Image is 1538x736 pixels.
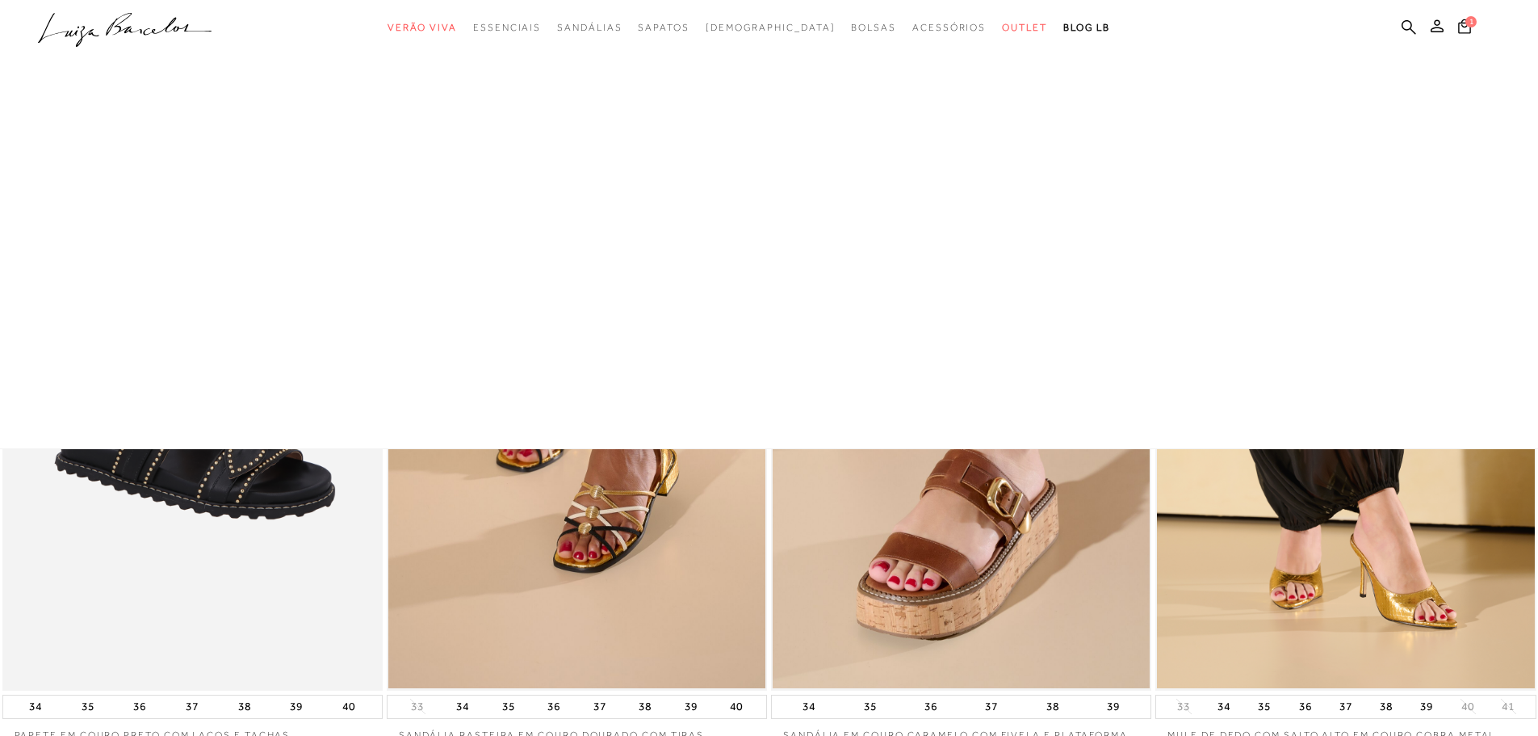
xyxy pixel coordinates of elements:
[638,22,689,33] span: Sapatos
[859,696,882,718] button: 35
[77,696,99,718] button: 35
[1002,22,1047,33] span: Outlet
[706,13,836,43] a: noSubCategoriesText
[912,13,986,43] a: categoryNavScreenReaderText
[1102,696,1125,718] button: 39
[285,696,308,718] button: 39
[851,22,896,33] span: Bolsas
[1041,696,1064,718] button: 38
[233,696,256,718] button: 38
[1453,18,1476,40] button: 1
[725,696,748,718] button: 40
[634,696,656,718] button: 38
[181,696,203,718] button: 37
[912,22,986,33] span: Acessórios
[680,696,702,718] button: 39
[589,696,611,718] button: 37
[451,696,474,718] button: 34
[851,13,896,43] a: categoryNavScreenReaderText
[638,13,689,43] a: categoryNavScreenReaderText
[1497,699,1519,714] button: 41
[1172,699,1195,714] button: 33
[543,696,565,718] button: 36
[473,13,541,43] a: categoryNavScreenReaderText
[337,696,360,718] button: 40
[557,22,622,33] span: Sandálias
[1415,696,1438,718] button: 39
[1063,22,1110,33] span: BLOG LB
[24,696,47,718] button: 34
[1294,696,1317,718] button: 36
[497,696,520,718] button: 35
[1456,699,1479,714] button: 40
[1213,696,1235,718] button: 34
[1375,696,1398,718] button: 38
[406,699,429,714] button: 33
[1253,696,1276,718] button: 35
[920,696,942,718] button: 36
[1335,696,1357,718] button: 37
[128,696,151,718] button: 36
[388,13,457,43] a: categoryNavScreenReaderText
[798,696,820,718] button: 34
[1465,16,1477,27] span: 1
[1002,13,1047,43] a: categoryNavScreenReaderText
[557,13,622,43] a: categoryNavScreenReaderText
[473,22,541,33] span: Essenciais
[706,22,836,33] span: [DEMOGRAPHIC_DATA]
[388,22,457,33] span: Verão Viva
[1063,13,1110,43] a: BLOG LB
[980,696,1003,718] button: 37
